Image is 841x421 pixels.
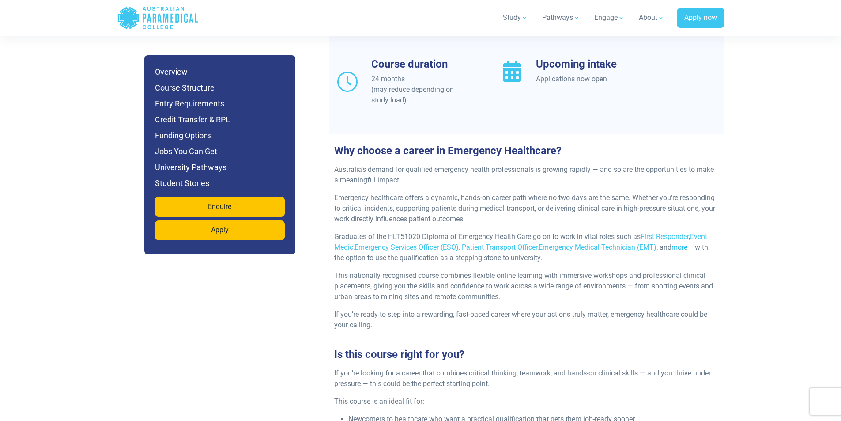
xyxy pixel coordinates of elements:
h3: Is this course right for you? [329,348,724,361]
p: Australia’s demand for qualified emergency health professionals is growing rapidly — and so are t... [334,164,719,186]
p: Emergency healthcare offers a dynamic, hands-on career path where no two days are the same. Wheth... [334,193,719,224]
p: If you’re looking for a career that combines critical thinking, teamwork, and hands-on clinical s... [334,368,719,389]
a: Patient Transport Officer [462,243,537,251]
a: more [671,243,687,251]
a: Australian Paramedical College [117,4,199,32]
p: If you’re ready to step into a rewarding, fast-paced career where your actions truly matter, emer... [334,309,719,330]
a: Apply now [677,8,724,28]
a: Engage [589,5,630,30]
a: First Responder [641,232,689,241]
div: Applications now open [536,74,632,84]
p: This course is an ideal fit for: [334,396,719,407]
h3: Course duration [371,58,467,71]
a: Emergency Services Officer (ESO), [355,243,460,251]
a: About [634,5,670,30]
h3: Upcoming intake [536,58,632,71]
p: Graduates of the HLT51020 Diploma of Emergency Health Care go on to work in vital roles such as ,... [334,231,719,263]
a: Emergency Medical Technician (EMT) [539,243,656,251]
a: Pathways [537,5,585,30]
div: 24 months (may reduce depending on study load) [371,74,467,106]
a: Study [498,5,533,30]
h3: Why choose a career in Emergency Healthcare? [329,144,724,157]
p: This nationally recognised course combines flexible online learning with immersive workshops and ... [334,270,719,302]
